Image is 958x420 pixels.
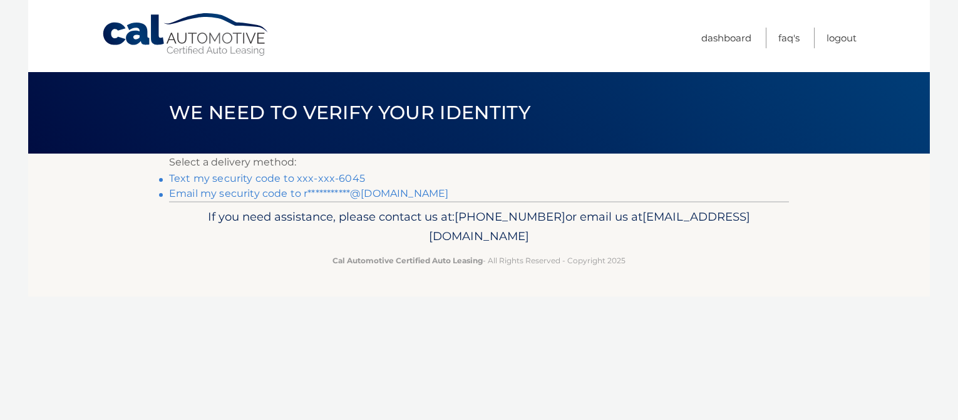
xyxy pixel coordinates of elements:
a: Dashboard [701,28,751,48]
a: Text my security code to xxx-xxx-6045 [169,172,365,184]
p: - All Rights Reserved - Copyright 2025 [177,254,781,267]
a: Cal Automotive [101,13,270,57]
a: FAQ's [778,28,800,48]
strong: Cal Automotive Certified Auto Leasing [332,256,483,265]
span: We need to verify your identity [169,101,530,124]
p: If you need assistance, please contact us at: or email us at [177,207,781,247]
span: [PHONE_NUMBER] [455,209,565,224]
a: Logout [827,28,857,48]
p: Select a delivery method: [169,154,789,171]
